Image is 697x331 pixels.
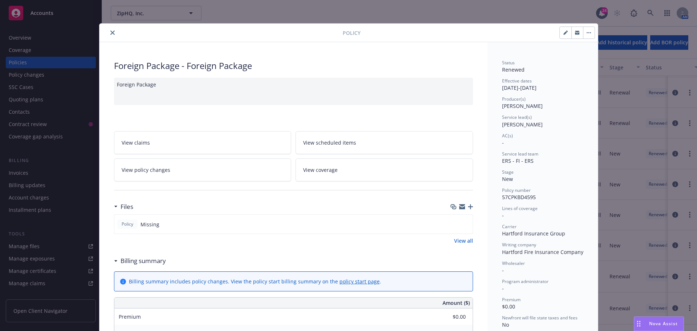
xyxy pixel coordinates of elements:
[114,78,473,105] div: Foreign Package
[502,187,531,193] span: Policy number
[502,78,583,92] div: [DATE] - [DATE]
[502,260,525,266] span: Wholesaler
[502,303,515,310] span: $0.00
[443,299,470,307] span: Amount ($)
[502,121,543,128] span: [PERSON_NAME]
[119,313,141,320] span: Premium
[303,166,338,174] span: View coverage
[114,256,166,266] div: Billing summary
[502,78,532,84] span: Effective dates
[649,320,678,327] span: Nova Assist
[502,205,538,211] span: Lines of coverage
[339,278,380,285] a: policy start page
[502,315,578,321] span: Newfront will file state taxes and fees
[295,131,473,154] a: View scheduled items
[502,249,583,255] span: Hartford Fire Insurance Company
[502,230,565,237] span: Hartford Insurance Group
[454,237,473,245] a: View all
[634,317,643,331] div: Drag to move
[634,316,684,331] button: Nova Assist
[502,212,504,219] span: -
[502,175,513,182] span: New
[502,242,536,248] span: Writing company
[295,158,473,181] a: View coverage
[114,131,292,154] a: View claims
[343,29,360,37] span: Policy
[502,169,514,175] span: Stage
[121,202,133,211] h3: Files
[120,221,135,227] span: Policy
[502,66,525,73] span: Renewed
[502,223,517,230] span: Carrier
[502,157,534,164] span: ERS - FI - ERS
[114,158,292,181] a: View policy changes
[121,256,166,266] h3: Billing summary
[114,60,473,72] div: Foreign Package - Foreign Package
[502,102,543,109] span: [PERSON_NAME]
[502,285,504,292] span: -
[140,221,159,228] span: Missing
[129,278,381,285] div: Billing summary includes policy changes. View the policy start billing summary on the .
[502,321,509,328] span: No
[303,139,356,146] span: View scheduled items
[502,278,549,284] span: Program administrator
[502,60,515,66] span: Status
[423,311,470,322] input: 0.00
[502,194,536,201] span: 57CPKBD4595
[108,28,117,37] button: close
[502,296,521,303] span: Premium
[502,267,504,274] span: -
[122,166,170,174] span: View policy changes
[502,133,513,139] span: AC(s)
[502,114,532,120] span: Service lead(s)
[502,96,526,102] span: Producer(s)
[122,139,150,146] span: View claims
[502,139,504,146] span: -
[502,151,538,157] span: Service lead team
[114,202,133,211] div: Files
